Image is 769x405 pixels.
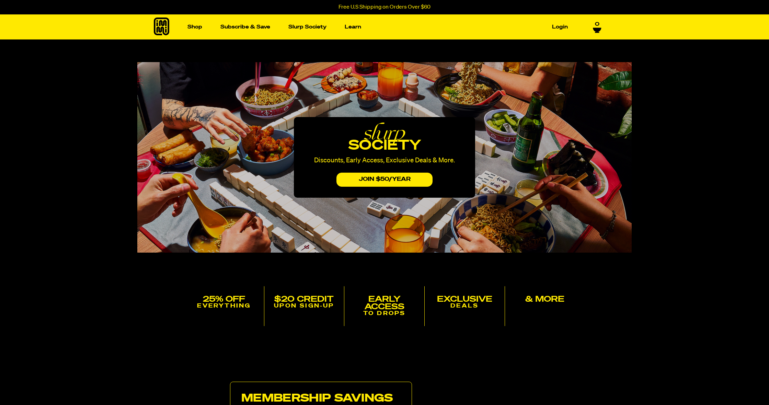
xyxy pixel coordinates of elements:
p: TO DROPS [347,311,422,317]
a: Shop [185,22,205,32]
h5: EXCLUSIVE [427,296,502,303]
button: JOIN $50/yEAr [336,173,433,187]
p: UPON SIGN-UP [267,303,342,309]
a: Slurp Society [286,22,329,32]
a: Learn [342,22,364,32]
a: Login [549,22,571,32]
h5: Early Access [347,296,422,311]
p: Discounts, Early Access, Exclusive Deals & More. [303,158,466,164]
h2: JOIN THE SOCIETY [184,275,585,286]
span: 0 [595,19,599,25]
a: 0 [593,19,601,31]
a: Subscribe & Save [218,22,273,32]
p: DEALS [427,303,502,309]
p: EVERYTHING [187,303,261,309]
nav: Main navigation [185,14,571,39]
p: Free U.S Shipping on Orders Over $60 [338,4,431,10]
span: society [348,139,421,153]
h5: & MORE [508,296,582,303]
h5: 25% off [187,296,261,303]
h5: $20 CREDIT [267,296,342,303]
em: slurp [303,128,466,138]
